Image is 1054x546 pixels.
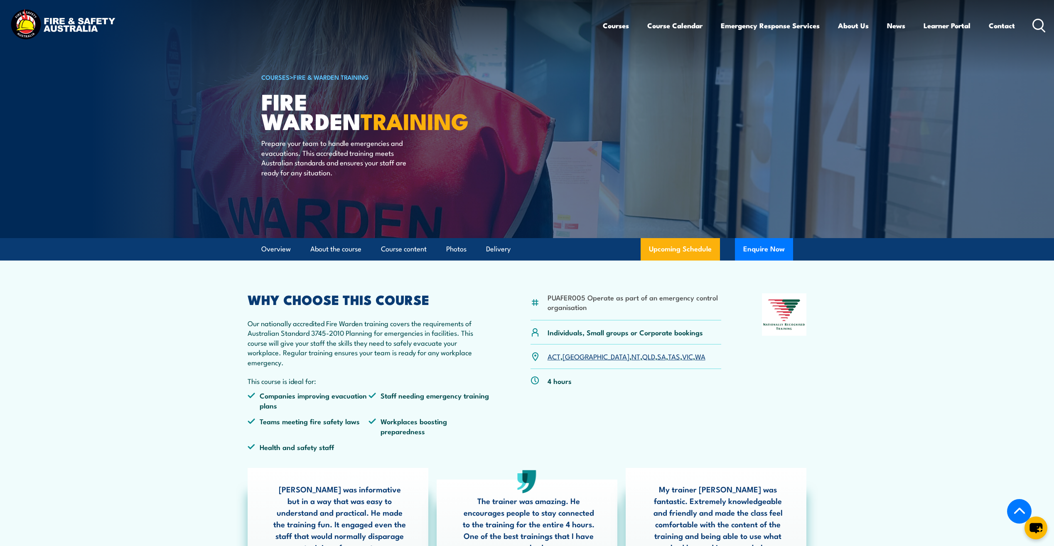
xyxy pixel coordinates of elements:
[486,238,511,260] a: Delivery
[641,238,720,261] a: Upcoming Schedule
[657,351,666,361] a: SA
[642,351,655,361] a: QLD
[248,416,369,436] li: Teams meeting fire safety laws
[735,238,793,261] button: Enquire Now
[261,238,291,260] a: Overview
[989,15,1015,37] a: Contact
[668,351,680,361] a: TAS
[261,72,467,82] h6: >
[647,15,703,37] a: Course Calendar
[369,391,490,410] li: Staff needing emergency training
[1025,516,1047,539] button: chat-button
[293,72,369,81] a: Fire & Warden Training
[887,15,905,37] a: News
[838,15,869,37] a: About Us
[446,238,467,260] a: Photos
[682,351,693,361] a: VIC
[261,138,413,177] p: Prepare your team to handle emergencies and evacuations. This accredited training meets Australia...
[248,293,490,305] h2: WHY CHOOSE THIS COURSE
[248,442,369,452] li: Health and safety staff
[381,238,427,260] a: Course content
[261,91,467,130] h1: Fire Warden
[548,351,560,361] a: ACT
[310,238,361,260] a: About the course
[924,15,970,37] a: Learner Portal
[248,376,490,386] p: This course is ideal for:
[248,391,369,410] li: Companies improving evacuation plans
[762,293,807,336] img: Nationally Recognised Training logo.
[563,351,629,361] a: [GEOGRAPHIC_DATA]
[721,15,820,37] a: Emergency Response Services
[631,351,640,361] a: NT
[369,416,490,436] li: Workplaces boosting preparedness
[603,15,629,37] a: Courses
[548,376,572,386] p: 4 hours
[248,318,490,367] p: Our nationally accredited Fire Warden training covers the requirements of Australian Standard 374...
[361,103,469,138] strong: TRAINING
[695,351,705,361] a: WA
[261,72,290,81] a: COURSES
[548,327,703,337] p: Individuals, Small groups or Corporate bookings
[548,293,722,312] li: PUAFER005 Operate as part of an emergency control organisation
[548,352,705,361] p: , , , , , , ,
